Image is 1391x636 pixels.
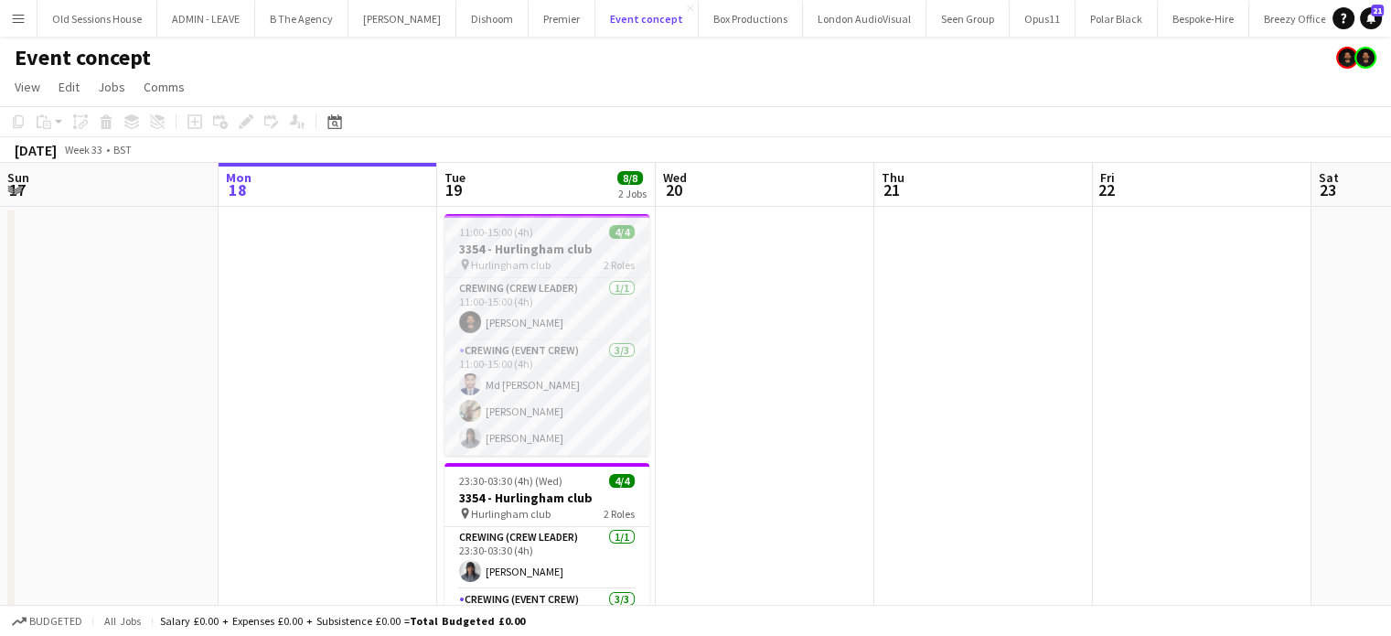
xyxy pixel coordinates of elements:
[157,1,255,37] button: ADMIN - LEAVE
[226,169,251,186] span: Mon
[882,169,904,186] span: Thu
[1158,1,1249,37] button: Bespoke-Hire
[15,79,40,95] span: View
[444,278,649,340] app-card-role: Crewing (Crew Leader)1/111:00-15:00 (4h)[PERSON_NAME]
[604,258,635,272] span: 2 Roles
[15,44,151,71] h1: Event concept
[255,1,348,37] button: B The Agency
[1100,169,1115,186] span: Fri
[1354,47,1376,69] app-user-avatar: Christopher Ames
[113,143,132,156] div: BST
[1316,179,1339,200] span: 23
[617,171,643,185] span: 8/8
[1249,1,1366,37] button: Breezy Office Work
[348,1,456,37] button: [PERSON_NAME]
[660,179,687,200] span: 20
[529,1,595,37] button: Premier
[160,614,525,628] div: Salary £0.00 + Expenses £0.00 + Subsistence £0.00 =
[459,474,562,488] span: 23:30-03:30 (4h) (Wed)
[51,75,87,99] a: Edit
[98,79,125,95] span: Jobs
[604,507,635,521] span: 2 Roles
[1371,5,1384,16] span: 21
[471,258,551,272] span: Hurlingham club
[609,474,635,488] span: 4/4
[1319,169,1339,186] span: Sat
[459,225,533,239] span: 11:00-15:00 (4h)
[444,169,465,186] span: Tue
[101,614,144,628] span: All jobs
[9,611,85,631] button: Budgeted
[1097,179,1115,200] span: 22
[879,179,904,200] span: 21
[5,179,29,200] span: 17
[60,143,106,156] span: Week 33
[442,179,465,200] span: 19
[595,1,699,37] button: Event concept
[15,141,57,159] div: [DATE]
[663,169,687,186] span: Wed
[136,75,192,99] a: Comms
[471,507,551,521] span: Hurlingham club
[803,1,926,37] button: London AudioVisual
[1360,7,1382,29] a: 21
[444,241,649,257] h3: 3354 - Hurlingham club
[444,214,649,456] app-job-card: 11:00-15:00 (4h)4/43354 - Hurlingham club Hurlingham club2 RolesCrewing (Crew Leader)1/111:00-15:...
[926,1,1010,37] button: Seen Group
[91,75,133,99] a: Jobs
[699,1,803,37] button: Box Productions
[618,187,647,200] div: 2 Jobs
[410,614,525,628] span: Total Budgeted £0.00
[59,79,80,95] span: Edit
[1336,47,1358,69] app-user-avatar: Christopher Ames
[444,490,649,506] h3: 3354 - Hurlingham club
[223,179,251,200] span: 18
[7,75,48,99] a: View
[1075,1,1158,37] button: Polar Black
[29,615,82,628] span: Budgeted
[37,1,157,37] button: Old Sessions House
[609,225,635,239] span: 4/4
[7,169,29,186] span: Sun
[444,527,649,589] app-card-role: Crewing (Crew Leader)1/123:30-03:30 (4h)[PERSON_NAME]
[456,1,529,37] button: Dishoom
[444,340,649,456] app-card-role: Crewing (Event Crew)3/311:00-15:00 (4h)Md [PERSON_NAME][PERSON_NAME][PERSON_NAME]
[144,79,185,95] span: Comms
[1010,1,1075,37] button: Opus11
